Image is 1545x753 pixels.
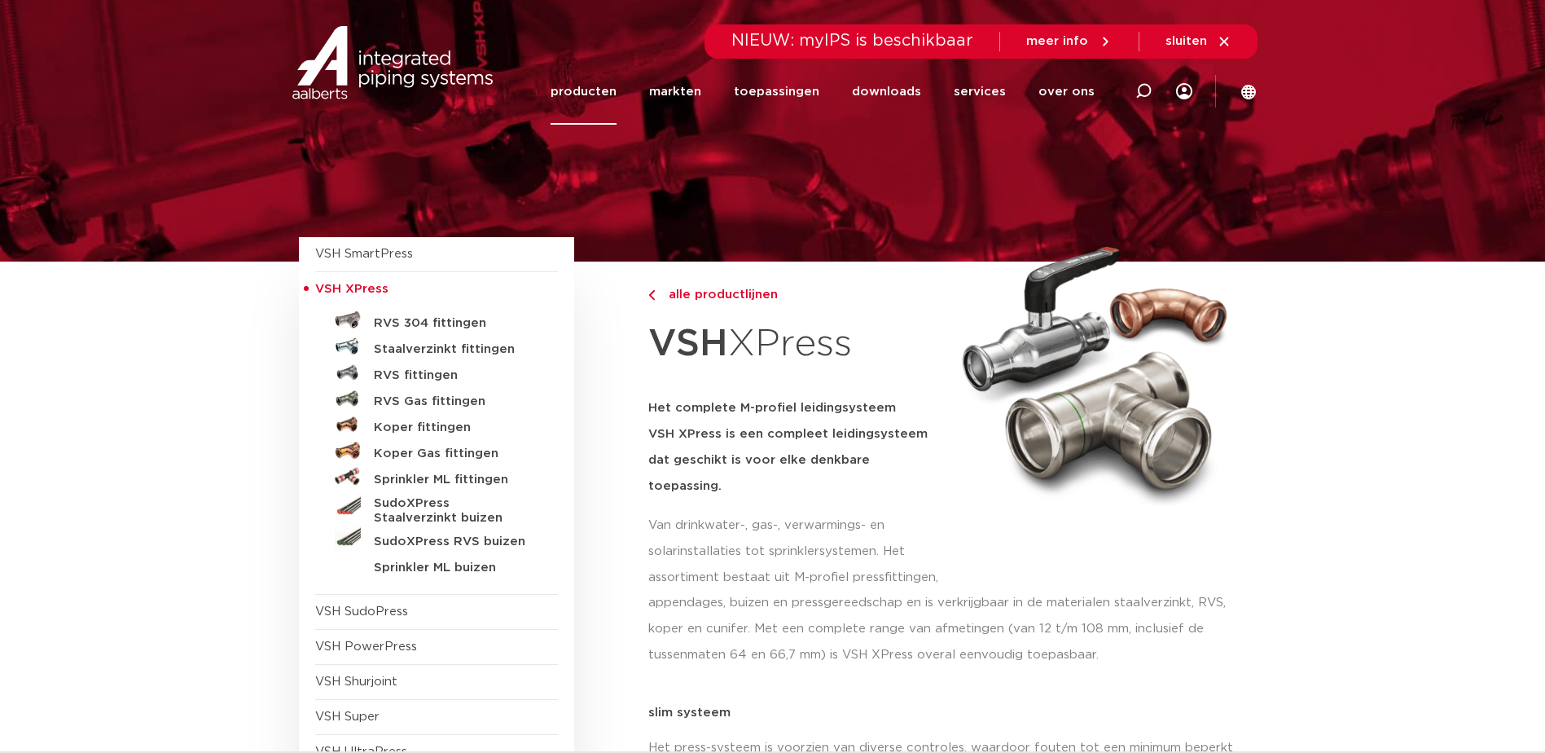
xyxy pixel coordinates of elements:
h5: RVS fittingen [374,368,535,383]
h5: Koper fittingen [374,421,535,435]
a: Koper fittingen [315,412,558,438]
span: meer info [1026,35,1088,47]
span: NIEUW: myIPS is beschikbaar [731,33,973,49]
h5: Sprinkler ML fittingen [374,473,535,487]
span: VSH XPress [315,283,388,295]
a: VSH Super [315,711,380,723]
span: alle productlijnen [659,288,778,301]
a: Sprinkler ML buizen [315,552,558,578]
p: appendages, buizen en pressgereedschap en is verkrijgbaar in de materialen staalverzinkt, RVS, ko... [648,590,1247,668]
a: Staalverzinkt fittingen [315,333,558,359]
h5: SudoXPress RVS buizen [374,535,535,549]
a: producten [551,59,617,125]
a: downloads [852,59,921,125]
a: over ons [1038,59,1095,125]
a: toepassingen [734,59,819,125]
a: markten [649,59,701,125]
p: Van drinkwater-, gas-, verwarmings- en solarinstallaties tot sprinklersystemen. Het assortiment b... [648,513,943,591]
a: SudoXPress RVS buizen [315,526,558,552]
div: my IPS [1176,59,1192,125]
span: sluiten [1165,35,1207,47]
a: SudoXPress Staalverzinkt buizen [315,490,558,526]
a: RVS fittingen [315,359,558,385]
h5: Koper Gas fittingen [374,447,535,461]
h5: Sprinkler ML buizen [374,561,535,575]
p: slim systeem [648,707,1247,719]
h1: XPress [648,313,943,376]
h5: SudoXPress Staalverzinkt buizen [374,496,535,526]
strong: VSH [648,325,728,363]
a: RVS 304 fittingen [315,307,558,333]
h5: Staalverzinkt fittingen [374,342,535,357]
img: chevron-right.svg [648,290,655,301]
nav: Menu [551,59,1095,125]
a: Sprinkler ML fittingen [315,464,558,490]
a: alle productlijnen [648,285,943,305]
a: services [954,59,1006,125]
h5: Het complete M-profiel leidingsysteem VSH XPress is een compleet leidingsysteem dat geschikt is v... [648,395,943,500]
a: meer info [1026,34,1113,49]
a: Koper Gas fittingen [315,438,558,464]
h5: RVS Gas fittingen [374,394,535,409]
a: RVS Gas fittingen [315,385,558,412]
a: VSH PowerPress [315,641,417,653]
a: VSH SmartPress [315,248,413,260]
a: VSH SudoPress [315,605,408,618]
a: VSH Shurjoint [315,676,397,688]
h5: RVS 304 fittingen [374,316,535,331]
a: sluiten [1165,34,1231,49]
